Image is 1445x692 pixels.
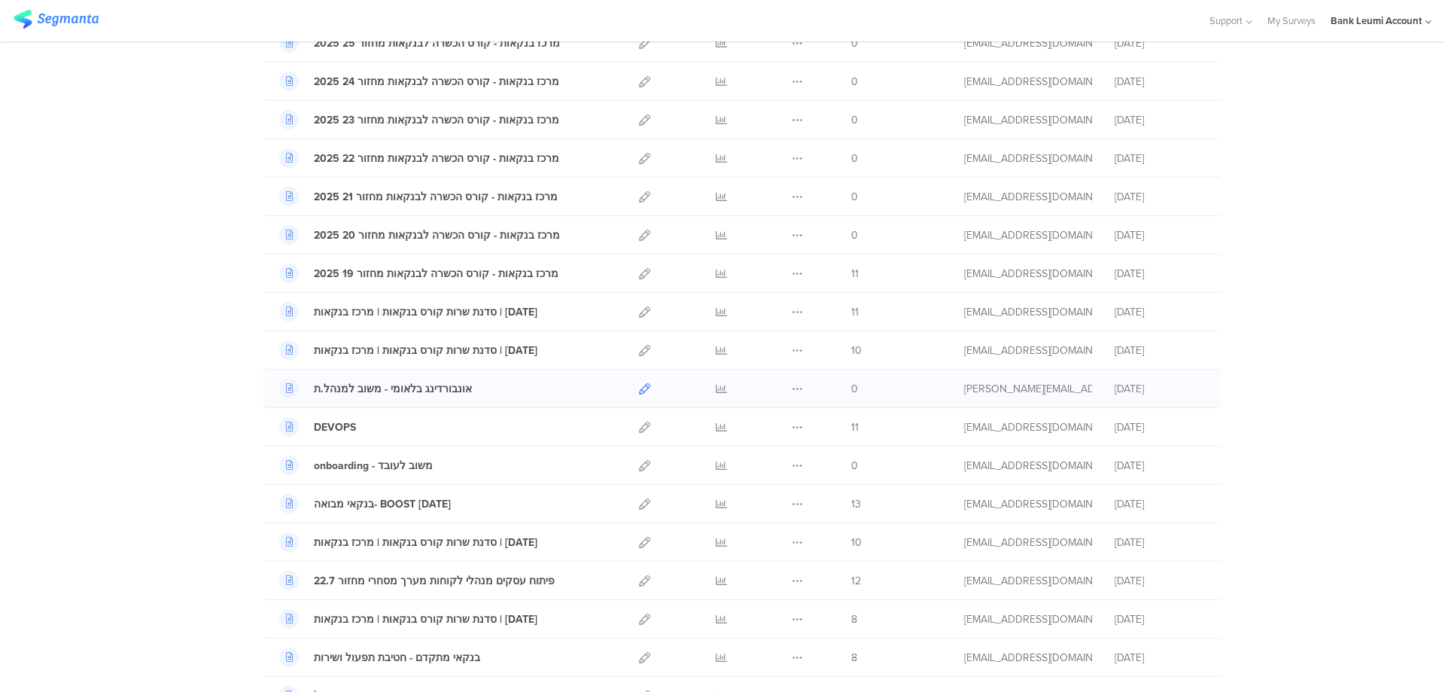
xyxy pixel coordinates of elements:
div: netanel.tabakman@bankleumi.co.il [964,227,1092,243]
div: [DATE] [1115,381,1205,397]
div: אונבורדינג בלאומי - משוב למנהל.ת [314,381,472,397]
div: [DATE] [1115,74,1205,90]
div: [DATE] [1115,112,1205,128]
div: netanel.tabakman@bankleumi.co.il [964,573,1092,589]
span: 10 [851,343,862,358]
div: בנקאי מתקדם - חטיבת תפעול ושירות [314,650,480,666]
div: [DATE] [1115,458,1205,474]
div: netanel.tabakman@bankleumi.co.il [964,74,1092,90]
a: סדנת שרות קורס בנקאות | מרכז בנקאות | [DATE] [279,609,537,629]
div: [DATE] [1115,266,1205,282]
div: [DATE] [1115,151,1205,166]
span: 12 [851,573,861,589]
a: 2025 מרכז בנקאות - קורס הכשרה לבנקאות מחזור 24 [279,72,559,91]
div: Bank Leumi Account [1331,14,1422,28]
div: 2025 מרכז בנקאות - קורס הכשרה לבנקאות מחזור 22 [314,151,559,166]
div: netanel.tabakman@bankleumi.co.il [964,650,1092,666]
div: netanel.tabakman@bankleumi.co.il [964,496,1092,512]
div: סדנת שרות קורס בנקאות | מרכז בנקאות | 29.07.2025 [314,343,537,358]
div: netanel.tabakman@bankleumi.co.il [964,611,1092,627]
a: 2025 מרכז בנקאות - קורס הכשרה לבנקאות מחזור 25 [279,33,560,53]
div: בנקאי מבואה- BOOST יולי 2025 [314,496,451,512]
a: סדנת שרות קורס בנקאות | מרכז בנקאות | [DATE] [279,532,537,552]
span: 8 [851,650,857,666]
div: [DATE] [1115,227,1205,243]
div: [DATE] [1115,611,1205,627]
span: 0 [851,458,858,474]
div: סדנת שרות קורס בנקאות | מרכז בנקאות | 24.07.2025 [314,535,537,550]
div: פיתוח עסקים מנהלי לקוחות מערך מסחרי מחזור 22.7 [314,573,555,589]
div: netanel.tabakman@bankleumi.co.il [964,419,1092,435]
div: 2025 מרכז בנקאות - קורס הכשרה לבנקאות מחזור 25 [314,35,560,51]
div: [DATE] [1115,35,1205,51]
span: 10 [851,535,862,550]
div: netanel.tabakman@bankleumi.co.il [964,151,1092,166]
span: 0 [851,35,858,51]
div: סדנת שרות קורס בנקאות | מרכז בנקאות | 22.07.2025 [314,611,537,627]
span: 0 [851,151,858,166]
div: netanel.tabakman@bankleumi.co.il [964,343,1092,358]
a: onboarding - משוב לעובד [279,456,433,475]
div: [DATE] [1115,535,1205,550]
a: בנקאי מתקדם - חטיבת תפעול ושירות [279,648,480,667]
div: [DATE] [1115,496,1205,512]
span: Support [1209,14,1243,28]
span: 0 [851,189,858,205]
div: onboarding - משוב לעובד [314,458,433,474]
img: segmanta logo [14,10,99,29]
a: בנקאי מבואה- BOOST [DATE] [279,494,451,514]
div: netanel.tabakman@bankleumi.co.il [964,189,1092,205]
a: פיתוח עסקים מנהלי לקוחות מערך מסחרי מחזור 22.7 [279,571,555,590]
div: netanel.tabakman@bankleumi.co.il [964,112,1092,128]
div: 2025 מרכז בנקאות - קורס הכשרה לבנקאות מחזור 20 [314,227,560,243]
div: [DATE] [1115,573,1205,589]
span: 11 [851,304,859,320]
div: [DATE] [1115,343,1205,358]
div: [DATE] [1115,419,1205,435]
span: 0 [851,381,858,397]
a: סדנת שרות קורס בנקאות | מרכז בנקאות | [DATE] [279,302,537,322]
span: 13 [851,496,861,512]
a: 2025 מרכז בנקאות - קורס הכשרה לבנקאות מחזור 19 [279,264,558,283]
div: netanel.tabakman@bankleumi.co.il [964,458,1092,474]
a: DEVOPS [279,417,356,437]
span: 0 [851,74,858,90]
span: 8 [851,611,857,627]
a: סדנת שרות קורס בנקאות | מרכז בנקאות | [DATE] [279,340,537,360]
div: 2025 מרכז בנקאות - קורס הכשרה לבנקאות מחזור 24 [314,74,559,90]
div: 2025 מרכז בנקאות - קורס הכשרה לבנקאות מחזור 23 [314,112,559,128]
a: 2025 מרכז בנקאות - קורס הכשרה לבנקאות מחזור 21 [279,187,558,206]
span: 0 [851,227,858,243]
a: 2025 מרכז בנקאות - קורס הכשרה לבנקאות מחזור 20 [279,225,560,245]
div: tami.shaked@bankleumi.co.il [964,381,1092,397]
a: 2025 מרכז בנקאות - קורס הכשרה לבנקאות מחזור 22 [279,148,559,168]
span: 11 [851,419,859,435]
div: netanel.tabakman@bankleumi.co.il [964,35,1092,51]
div: סדנת שרות קורס בנקאות | מרכז בנקאות | 31.07.2025 [314,304,537,320]
div: netanel.tabakman@bankleumi.co.il [964,266,1092,282]
a: אונבורדינג בלאומי - משוב למנהל.ת [279,379,472,398]
div: 2025 מרכז בנקאות - קורס הכשרה לבנקאות מחזור 19 [314,266,558,282]
span: 0 [851,112,858,128]
div: DEVOPS [314,419,356,435]
div: 2025 מרכז בנקאות - קורס הכשרה לבנקאות מחזור 21 [314,189,558,205]
div: netanel.tabakman@bankleumi.co.il [964,535,1092,550]
div: [DATE] [1115,189,1205,205]
div: netanel.tabakman@bankleumi.co.il [964,304,1092,320]
div: [DATE] [1115,650,1205,666]
div: [DATE] [1115,304,1205,320]
span: 11 [851,266,859,282]
a: 2025 מרכז בנקאות - קורס הכשרה לבנקאות מחזור 23 [279,110,559,130]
